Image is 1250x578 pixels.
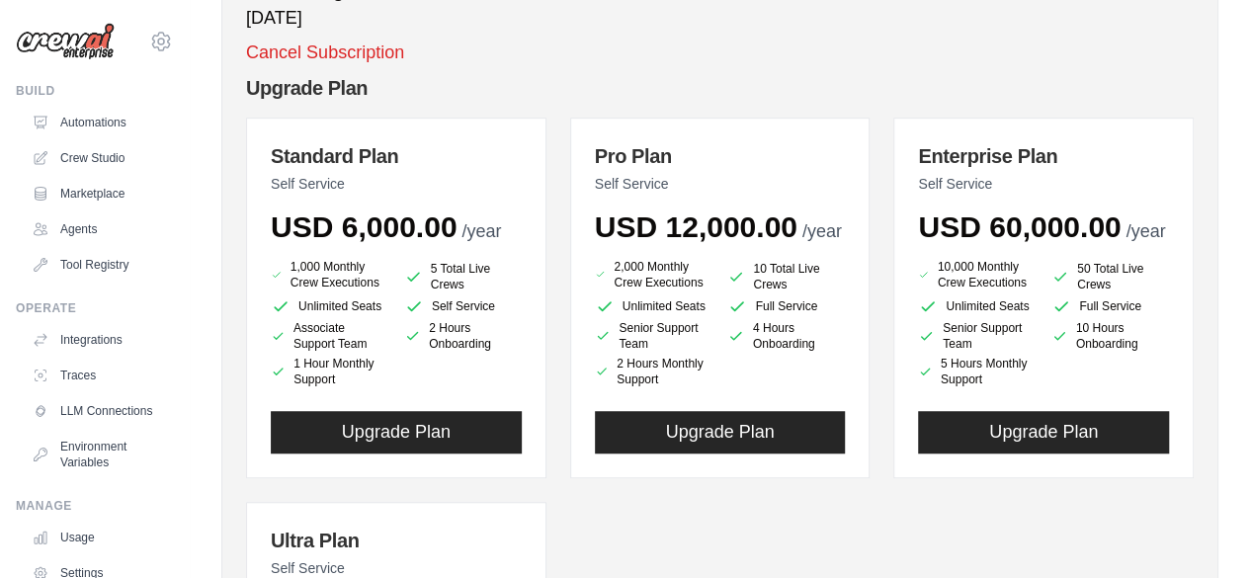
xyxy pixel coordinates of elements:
a: Usage [24,522,173,553]
li: 1 Hour Monthly Support [271,356,388,387]
p: Self Service [271,558,522,578]
li: Full Service [1051,296,1169,316]
img: Logo [16,23,115,60]
li: 2 Hours Onboarding [404,320,522,352]
span: /year [1125,221,1165,241]
h3: Ultra Plan [271,527,522,554]
li: 10 Hours Onboarding [1051,320,1169,352]
div: Operate [16,300,173,316]
button: Upgrade Plan [918,411,1169,454]
li: 1,000 Monthly Crew Executions [271,257,388,292]
span: /year [461,221,501,241]
a: Integrations [24,324,173,356]
a: LLM Connections [24,395,173,427]
span: USD 60,000.00 [918,210,1121,243]
li: 2,000 Monthly Crew Executions [595,257,712,292]
li: 50 Total Live Crews [1051,261,1169,292]
li: 4 Hours Onboarding [727,320,845,352]
li: Associate Support Team [271,320,388,352]
a: Environment Variables [24,431,173,478]
p: Self Service [271,174,522,194]
h2: Upgrade Plan [246,74,1194,102]
a: Automations [24,107,173,138]
a: Traces [24,360,173,391]
a: Marketplace [24,178,173,209]
li: Self Service [404,296,522,316]
li: Full Service [727,296,845,316]
button: Cancel Subscription [246,40,404,66]
div: Build [16,83,173,99]
li: Senior Support Team [595,320,712,352]
span: USD 12,000.00 [595,210,797,243]
button: Upgrade Plan [595,411,846,454]
button: Upgrade Plan [271,411,522,454]
li: Unlimited Seats [271,296,388,316]
span: USD 6,000.00 [271,210,457,243]
li: Senior Support Team [918,320,1036,352]
iframe: Chat Widget [1151,483,1250,578]
h3: Enterprise Plan [918,142,1169,170]
div: Manage [16,498,173,514]
a: Tool Registry [24,249,173,281]
h3: Pro Plan [595,142,846,170]
a: Agents [24,213,173,245]
p: Self Service [918,174,1169,194]
li: 10 Total Live Crews [727,261,845,292]
li: Unlimited Seats [918,296,1036,316]
h3: Standard Plan [271,142,522,170]
li: 2 Hours Monthly Support [595,356,712,387]
a: Crew Studio [24,142,173,174]
p: Self Service [595,174,846,194]
li: 5 Total Live Crews [404,261,522,292]
span: /year [802,221,842,241]
li: 5 Hours Monthly Support [918,356,1036,387]
li: Unlimited Seats [595,296,712,316]
li: 10,000 Monthly Crew Executions [918,257,1036,292]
